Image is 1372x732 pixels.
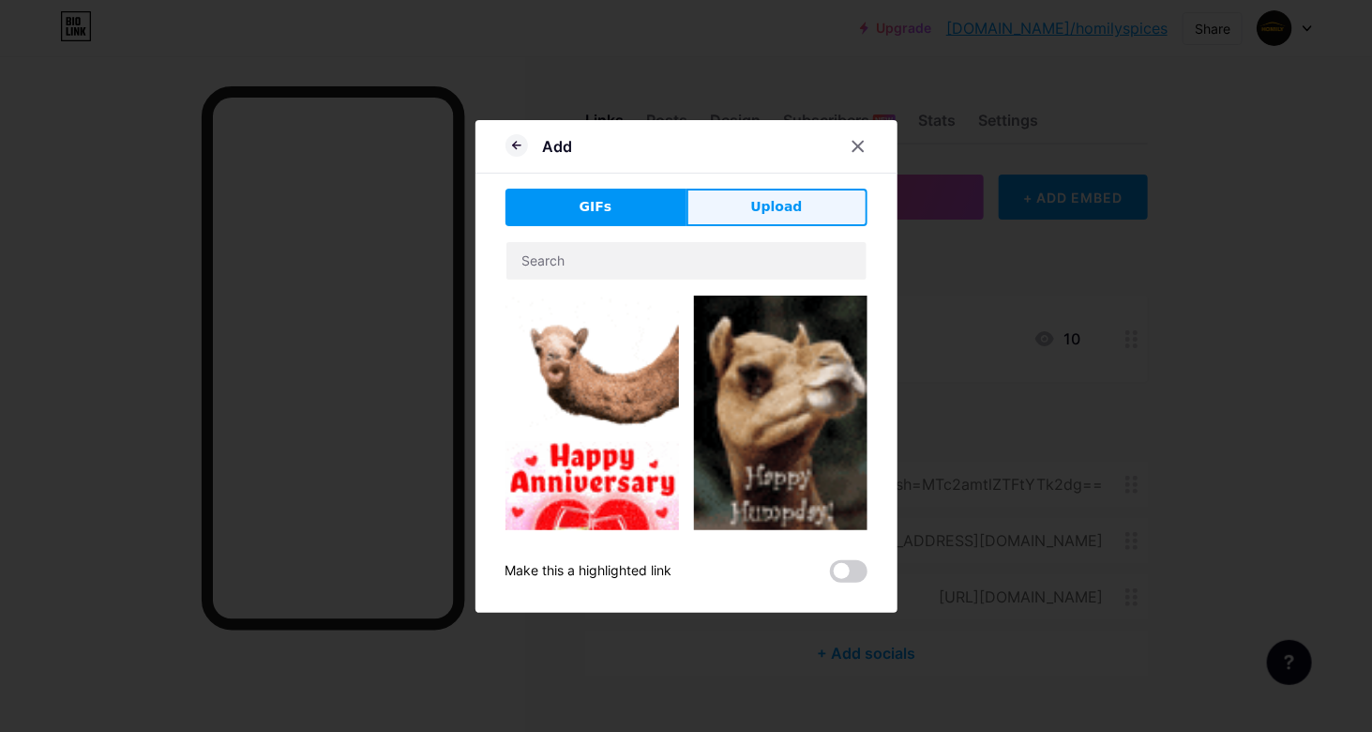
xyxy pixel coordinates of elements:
[580,197,612,217] span: GIFs
[686,189,867,226] button: Upload
[506,242,867,280] input: Search
[505,442,679,616] img: Gihpy
[694,296,867,558] img: Gihpy
[505,560,672,583] div: Make this a highlighted link
[750,197,802,217] span: Upload
[505,296,679,428] img: Gihpy
[543,135,573,158] div: Add
[505,189,686,226] button: GIFs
